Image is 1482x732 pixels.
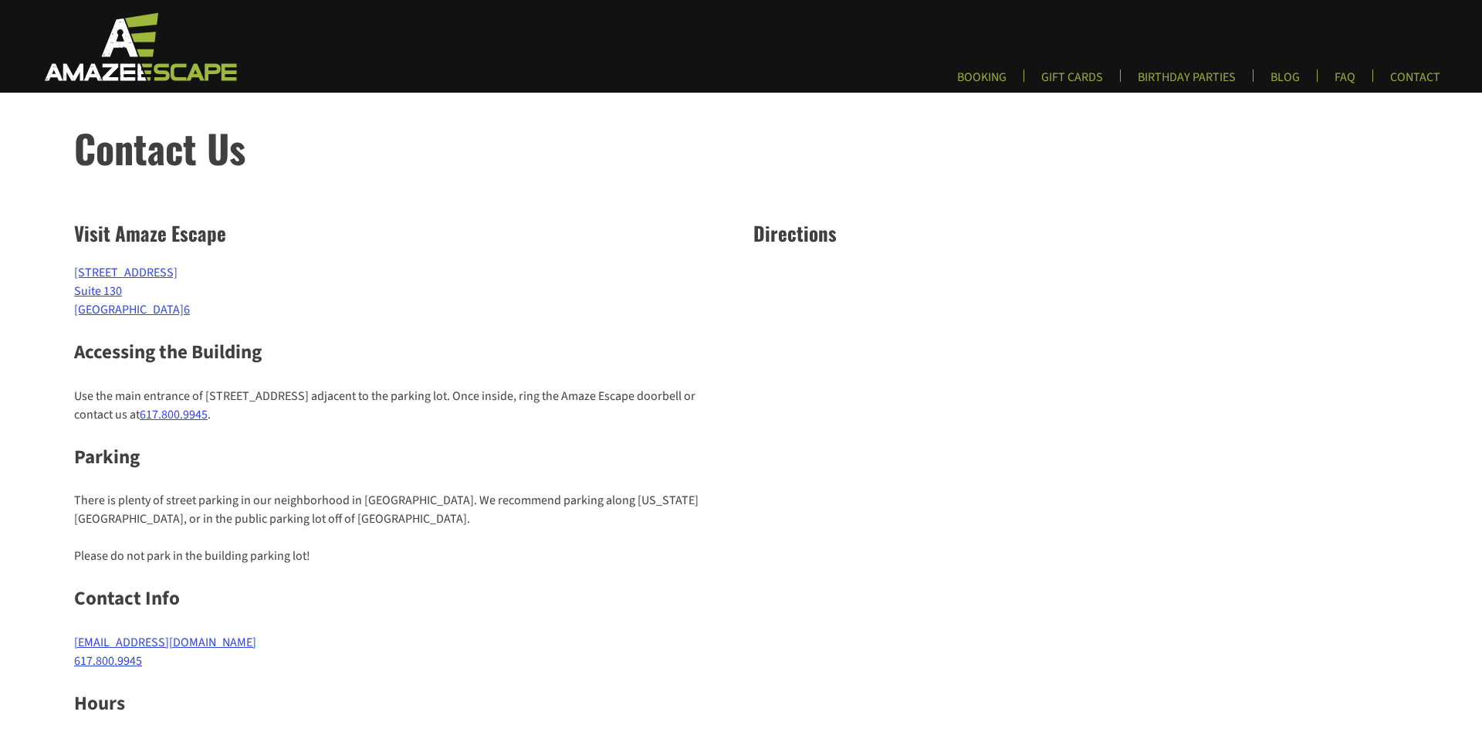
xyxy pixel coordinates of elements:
h3: Accessing the Building [74,338,729,368]
a: 6 [184,301,190,318]
h3: Contact Info [74,585,729,614]
a: BOOKING [945,69,1019,95]
a: [STREET_ADDRESS]Suite 130[GEOGRAPHIC_DATA] [74,264,184,318]
p: Please do not park in the building parking lot! [74,547,729,565]
a: CONTACT [1378,69,1453,95]
a: GIFT CARDS [1029,69,1115,95]
a: BIRTHDAY PARTIES [1125,69,1248,95]
img: Escape Room Game in Boston Area [25,11,253,82]
a: [EMAIL_ADDRESS][DOMAIN_NAME] [74,634,256,651]
p: There is plenty of street parking in our neighborhood in [GEOGRAPHIC_DATA]. We recommend parking ... [74,491,729,528]
h3: Parking [74,443,729,473]
a: FAQ [1322,69,1368,95]
h3: Hours [74,690,729,719]
p: Use the main entrance of [STREET_ADDRESS] adjacent to the parking lot. Once inside, ring the Amaz... [74,387,729,424]
a: BLOG [1258,69,1312,95]
h2: Visit Amaze Escape [74,219,729,248]
a: 617.800.9945 [74,652,142,669]
h1: Contact Us [74,119,1482,177]
a: 617.800.9945 [140,406,208,423]
h2: Directions [753,219,1408,248]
